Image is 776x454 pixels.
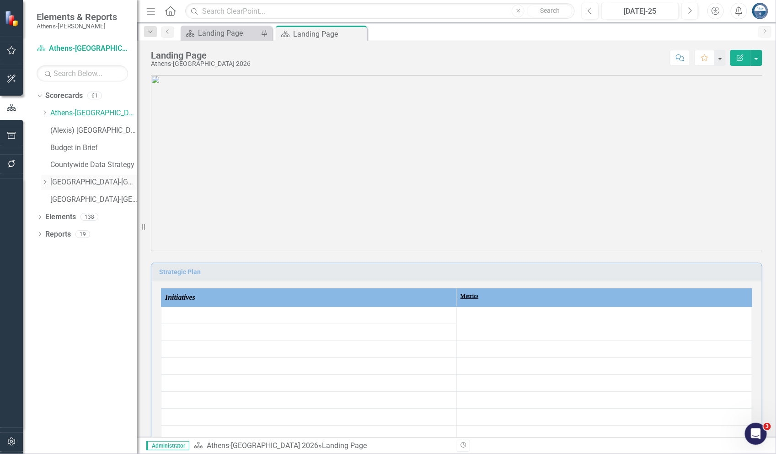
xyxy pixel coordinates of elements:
a: [GEOGRAPHIC_DATA]-[GEOGRAPHIC_DATA] 2025 [50,177,137,188]
a: Athens-[GEOGRAPHIC_DATA] 2026 [207,441,318,450]
a: [GEOGRAPHIC_DATA]-[GEOGRAPHIC_DATA] 2024 [50,195,137,205]
input: Search Below... [37,65,128,81]
div: Athens-[GEOGRAPHIC_DATA] 2026 [151,60,251,67]
div: Landing Page [293,28,365,40]
div: Landing Page [151,50,251,60]
a: Elements [45,212,76,222]
a: Budget in Brief [50,143,137,153]
small: Athens-[PERSON_NAME] [37,22,117,30]
div: » [194,441,450,451]
span: Search [540,7,560,14]
a: Reports [45,229,71,240]
button: [DATE]-25 [601,3,679,19]
a: Athens-[GEOGRAPHIC_DATA] 2026 [50,108,137,119]
div: Landing Page [322,441,367,450]
a: Landing Page [183,27,258,39]
img: Andy Minish [752,3,768,19]
a: (Alexis) [GEOGRAPHIC_DATA]-[GEOGRAPHIC_DATA] 2026 [50,125,137,136]
span: Elements & Reports [37,11,117,22]
div: 61 [87,92,102,100]
div: Landing Page [198,27,258,39]
span: 3 [764,423,771,430]
div: 19 [75,230,90,238]
img: ClearPoint Strategy [4,10,21,27]
div: 138 [80,213,98,221]
button: Search [527,5,573,17]
h3: Strategic Plan [159,269,757,276]
a: Athens-[GEOGRAPHIC_DATA] 2026 [37,43,128,54]
a: Scorecards [45,91,83,101]
a: Countywide Data Strategy [50,160,137,170]
iframe: Intercom live chat [745,423,767,445]
span: Administrator [146,441,189,450]
input: Search ClearPoint... [185,3,575,19]
div: [DATE]-25 [605,6,676,17]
